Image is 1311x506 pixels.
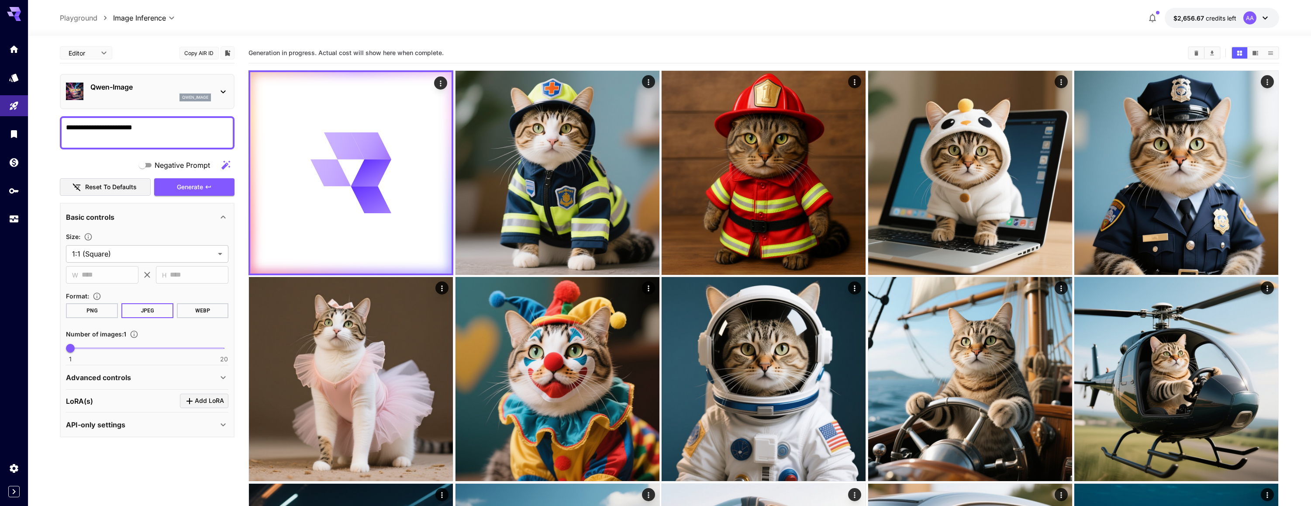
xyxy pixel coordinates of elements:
[1173,14,1236,23] div: $2,656.66682
[9,44,19,55] div: Home
[435,76,448,90] div: Actions
[9,157,19,168] div: Wallet
[66,207,228,228] div: Basic controls
[1055,488,1068,501] div: Actions
[642,281,655,295] div: Actions
[662,277,866,481] img: 2Q==
[60,13,97,23] a: Playground
[66,367,228,388] div: Advanced controls
[177,182,203,193] span: Generate
[155,160,210,170] span: Negative Prompt
[177,303,229,318] button: WEBP
[179,47,219,59] button: Copy AIR ID
[121,303,173,318] button: JPEG
[1074,277,1278,481] img: 2Q==
[66,78,228,105] div: Qwen-Imageqwen_image
[1204,47,1220,59] button: Download All
[66,372,131,383] p: Advanced controls
[849,488,862,501] div: Actions
[72,249,214,259] span: 1:1 (Square)
[66,292,89,300] span: Format :
[1261,488,1274,501] div: Actions
[1055,281,1068,295] div: Actions
[868,277,1072,481] img: 2Q==
[1231,46,1279,59] div: Show media in grid viewShow media in video viewShow media in list view
[66,212,114,222] p: Basic controls
[66,414,228,435] div: API-only settings
[455,71,659,275] img: Z
[69,49,96,58] span: Editor
[8,486,20,497] button: Expand sidebar
[642,75,655,88] div: Actions
[1055,75,1068,88] div: Actions
[9,463,19,474] div: Settings
[1261,75,1274,88] div: Actions
[642,488,655,501] div: Actions
[224,48,231,58] button: Add to library
[126,330,142,339] button: Specify how many images to generate in a single request. Each image generation will be charged se...
[60,178,151,196] button: Reset to defaults
[9,185,19,196] div: API Keys
[66,396,93,406] p: LoRA(s)
[80,232,96,241] button: Adjust the dimensions of the generated image by specifying its width and height in pixels, or sel...
[90,82,211,92] p: Qwen-Image
[66,303,118,318] button: PNG
[248,49,444,56] span: Generation in progress. Actual cost will show here when complete.
[195,395,224,406] span: Add LoRA
[154,178,235,196] button: Generate
[436,281,449,295] div: Actions
[849,75,862,88] div: Actions
[1206,14,1236,22] span: credits left
[89,292,105,301] button: Choose the file format for the output image.
[1263,47,1278,59] button: Show media in list view
[180,394,228,408] button: Click to add LoRA
[1248,47,1263,59] button: Show media in video view
[182,94,208,101] p: qwen_image
[66,233,80,240] span: Size :
[662,71,866,275] img: 2Q==
[1243,11,1256,24] div: AA
[113,13,166,23] span: Image Inference
[9,101,19,111] div: Playground
[1165,8,1279,28] button: $2,656.66682AA
[868,71,1072,275] img: 2Q==
[66,330,126,338] span: Number of images : 1
[1188,46,1221,59] div: Clear AllDownload All
[60,13,113,23] nav: breadcrumb
[436,488,449,501] div: Actions
[9,72,19,83] div: Models
[220,355,228,364] span: 20
[1173,14,1206,22] span: $2,656.67
[1261,281,1274,295] div: Actions
[849,281,862,295] div: Actions
[249,277,453,481] img: Z
[9,214,19,225] div: Usage
[66,419,125,430] p: API-only settings
[1074,71,1278,275] img: Z
[162,270,166,280] span: H
[9,128,19,139] div: Library
[1189,47,1204,59] button: Clear All
[455,277,659,481] img: 9k=
[69,355,72,364] span: 1
[1232,47,1247,59] button: Show media in grid view
[72,270,78,280] span: W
